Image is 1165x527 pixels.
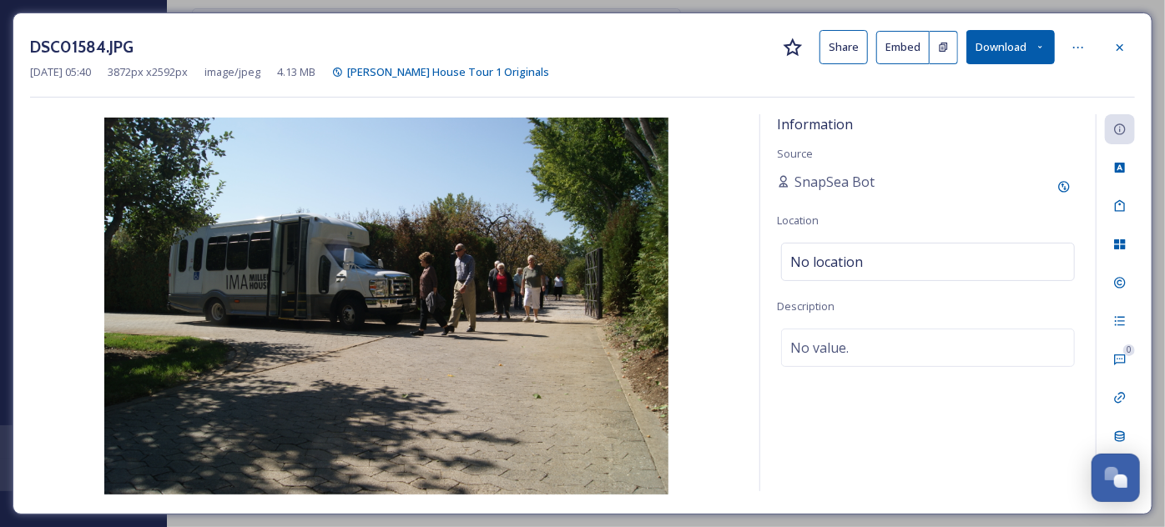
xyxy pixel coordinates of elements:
[204,64,260,80] span: image/jpeg
[30,118,743,494] img: local8-3570-DSC01584.JPG.JPG
[876,31,930,64] button: Embed
[347,64,549,79] span: [PERSON_NAME] House Tour 1 Originals
[966,30,1055,64] button: Download
[30,35,134,59] h3: DSC01584.JPG
[794,172,875,192] span: SnapSea Bot
[30,64,91,80] span: [DATE] 05:40
[277,64,315,80] span: 4.13 MB
[108,64,188,80] span: 3872 px x 2592 px
[777,299,835,314] span: Description
[1123,344,1135,356] div: 0
[777,115,853,133] span: Information
[777,146,813,161] span: Source
[820,30,868,64] button: Share
[777,213,819,228] span: Location
[790,338,849,358] span: No value.
[1092,454,1140,502] button: Open Chat
[790,252,863,272] span: No location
